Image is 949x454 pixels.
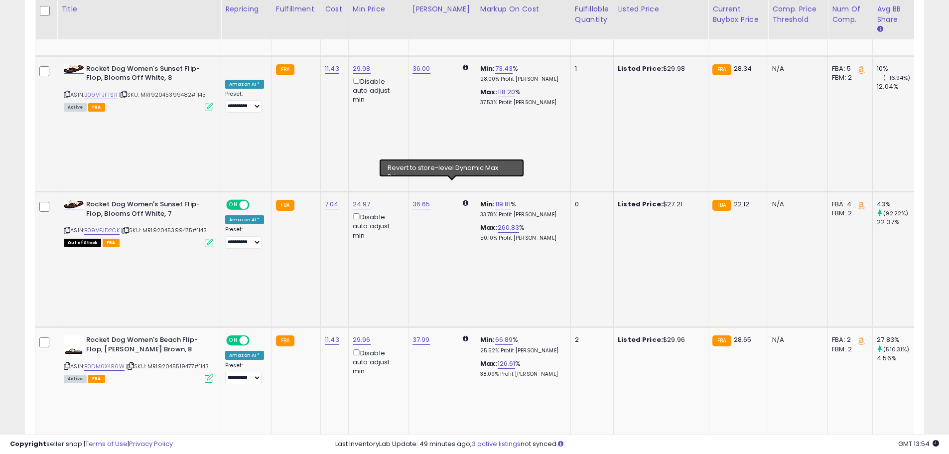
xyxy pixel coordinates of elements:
small: Avg BB Share. [877,25,883,34]
div: Cost [325,4,344,14]
div: 0 [575,200,606,209]
div: Title [61,4,217,14]
b: Max: [480,87,498,97]
b: Max: [480,359,498,368]
a: 126.61 [498,359,516,369]
div: % [480,88,563,106]
b: Rocket Dog Women's Beach Flip-Flop, [PERSON_NAME] Brown, 8 [86,335,207,356]
p: 33.78% Profit [PERSON_NAME] [480,211,563,218]
a: 29.98 [353,64,371,74]
a: 11.43 [325,335,339,345]
p: 38.09% Profit [PERSON_NAME] [480,371,563,378]
span: 22.12 [734,199,750,209]
div: Current Buybox Price [712,4,764,25]
i: Calculated using Dynamic Max Price. [463,335,468,342]
div: Preset: [225,226,264,249]
div: ASIN: [64,200,213,246]
p: 28.00% Profit [PERSON_NAME] [480,76,563,83]
div: Num of Comp. [832,4,868,25]
a: 37.99 [412,335,430,345]
div: FBM: 2 [832,345,865,354]
div: 2 [575,335,606,344]
a: B09VFJD2CK [84,226,120,235]
span: OFF [248,336,264,345]
b: Listed Price: [618,199,663,209]
div: FBA: 4 [832,200,865,209]
a: B09VFJFTSR [84,91,118,99]
div: $29.96 [618,335,700,344]
div: Comp. Price Threshold [772,4,823,25]
span: All listings currently available for purchase on Amazon [64,375,87,383]
span: All listings that are currently out of stock and unavailable for purchase on Amazon [64,239,101,247]
b: Min: [480,64,495,73]
b: Min: [480,199,495,209]
a: 36.00 [412,64,430,74]
div: % [480,223,563,242]
b: Rocket Dog Women's Sunset Flip-Flop, Blooms Off White, 7 [86,200,207,221]
a: 260.83 [498,223,520,233]
div: Disable auto adjust min [353,347,401,376]
span: 28.34 [734,64,752,73]
small: (92.22%) [883,209,908,217]
div: Avg BB Share [877,4,913,25]
small: FBA [276,200,294,211]
small: (510.31%) [883,345,909,353]
div: FBM: 2 [832,209,865,218]
div: % [480,335,563,354]
div: FBA: 2 [832,335,865,344]
div: Amazon AI * [225,215,264,224]
p: 25.52% Profit [PERSON_NAME] [480,347,563,354]
div: 27.83% [877,335,917,344]
span: 2025-09-15 13:54 GMT [898,439,939,449]
div: N/A [772,335,820,344]
a: 24.97 [353,199,371,209]
span: | SKU: MR192045399482#1143 [119,91,206,99]
div: Last InventoryLab Update: 49 minutes ago, not synced. [335,440,939,449]
div: % [480,64,563,83]
small: FBA [276,64,294,75]
span: | SKU: MR192045399475#1143 [121,226,207,234]
a: Privacy Policy [129,439,173,449]
p: 50.10% Profit [PERSON_NAME] [480,235,563,242]
div: $29.98 [618,64,700,73]
div: Fulfillment [276,4,316,14]
div: Disable auto adjust min [353,211,401,240]
a: 3 active listings [472,439,521,449]
a: 36.65 [412,199,430,209]
div: $27.21 [618,200,700,209]
a: 119.81 [495,199,511,209]
div: FBM: 2 [832,73,865,82]
small: FBA [712,64,731,75]
span: FBA [103,239,120,247]
div: seller snap | | [10,440,173,449]
a: 66.89 [495,335,513,345]
small: FBA [276,335,294,346]
span: FBA [88,103,105,112]
a: 29.96 [353,335,371,345]
div: 4.56% [877,354,917,363]
b: Max: [480,223,498,232]
div: Disable auto adjust min [353,76,401,105]
img: 31YJHvOsn0L._SL40_.jpg [64,335,84,355]
div: 1 [575,64,606,73]
div: N/A [772,200,820,209]
span: ON [227,336,240,345]
div: 10% [877,64,917,73]
div: Fulfillable Quantity [575,4,609,25]
a: 11.43 [325,64,339,74]
div: 43% [877,200,917,209]
a: B0DM6X496W [84,362,125,371]
img: 31D9ZeUr+ZL._SL40_.jpg [64,200,84,209]
a: Terms of Use [85,439,128,449]
div: Markup on Cost [480,4,566,14]
b: Min: [480,335,495,344]
span: | SKU: MR192045519477#1143 [126,362,209,370]
b: Listed Price: [618,64,663,73]
strong: Copyright [10,439,46,449]
i: Calculated using Dynamic Max Price. [463,200,468,206]
a: 118.20 [498,87,516,97]
i: Calculated using Dynamic Max Price. [463,64,468,71]
div: FBA: 5 [832,64,865,73]
div: Preset: [225,362,264,385]
a: 73.43 [495,64,513,74]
